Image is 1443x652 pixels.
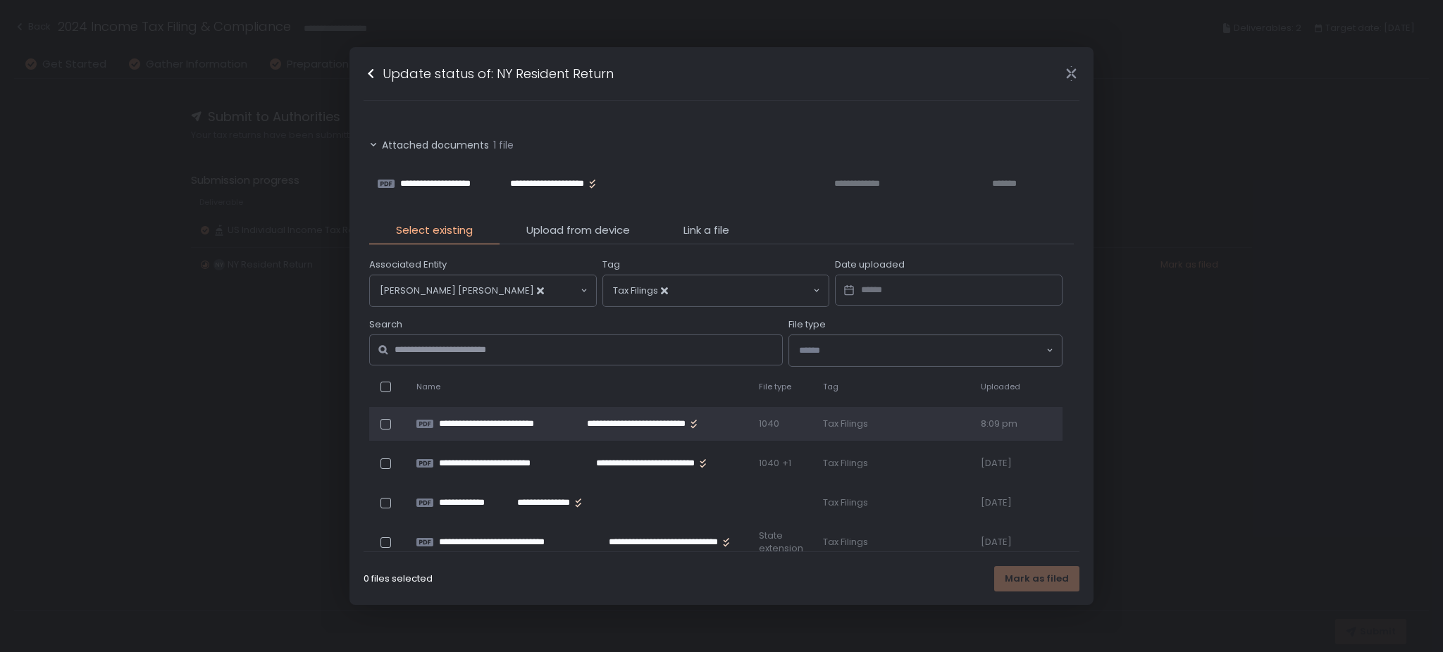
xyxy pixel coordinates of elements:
span: [DATE] [981,536,1012,548]
div: Search for option [370,275,596,306]
div: Close [1048,65,1094,82]
span: Associated Entity [369,258,447,271]
span: 8:09 pm [981,418,1017,430]
div: Search for option [789,335,1062,366]
h1: Update status of: NY Resident Return [383,64,614,83]
span: Name [416,382,440,392]
input: Search for option [558,284,579,298]
span: Attached documents [382,138,489,152]
span: Tag [823,382,838,392]
span: File type [788,318,826,331]
button: Deselect Ching Kay Wang [537,287,544,294]
span: [PERSON_NAME] [PERSON_NAME] [380,284,558,298]
span: Upload from device [526,222,630,239]
span: [DATE] [981,457,1012,470]
span: Tag [602,258,620,271]
span: Uploaded [981,382,1020,392]
input: Search for option [799,344,1045,358]
input: Search for option [682,284,812,298]
input: Datepicker input [835,275,1063,306]
div: +1 [782,457,791,470]
span: Link a file [683,222,729,239]
button: Deselect Tax Filings [661,287,668,294]
div: 1040 [759,457,779,470]
span: Search [369,318,402,331]
span: Select existing [396,222,473,239]
div: Search for option [603,275,829,306]
span: Date uploaded [835,258,905,271]
div: 1040 [759,418,779,430]
span: Tax Filings [613,284,682,298]
div: State extension [759,529,803,555]
span: 1 file [493,138,514,152]
div: 0 files selected [364,572,433,585]
span: File type [759,382,791,392]
span: [DATE] [981,496,1012,509]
